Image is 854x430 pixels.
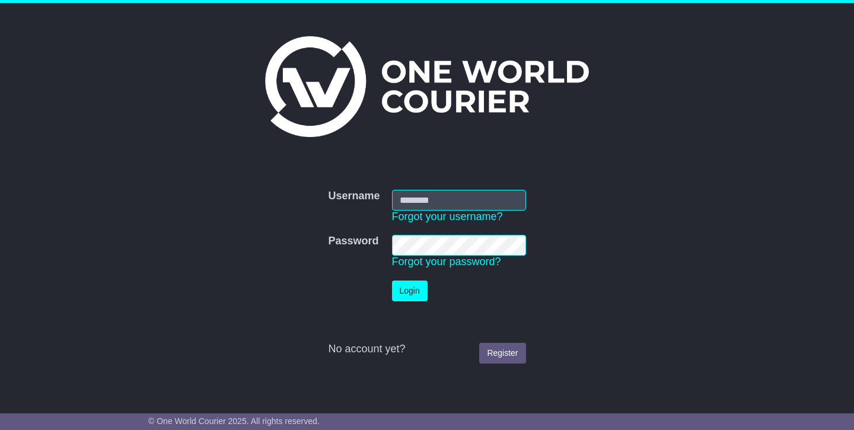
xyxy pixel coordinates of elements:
a: Forgot your password? [392,256,501,267]
label: Username [328,190,380,203]
a: Register [479,343,525,364]
a: Forgot your username? [392,211,503,222]
span: © One World Courier 2025. All rights reserved. [148,416,320,426]
label: Password [328,235,378,248]
div: No account yet? [328,343,525,356]
button: Login [392,281,428,301]
img: One World [265,36,589,137]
